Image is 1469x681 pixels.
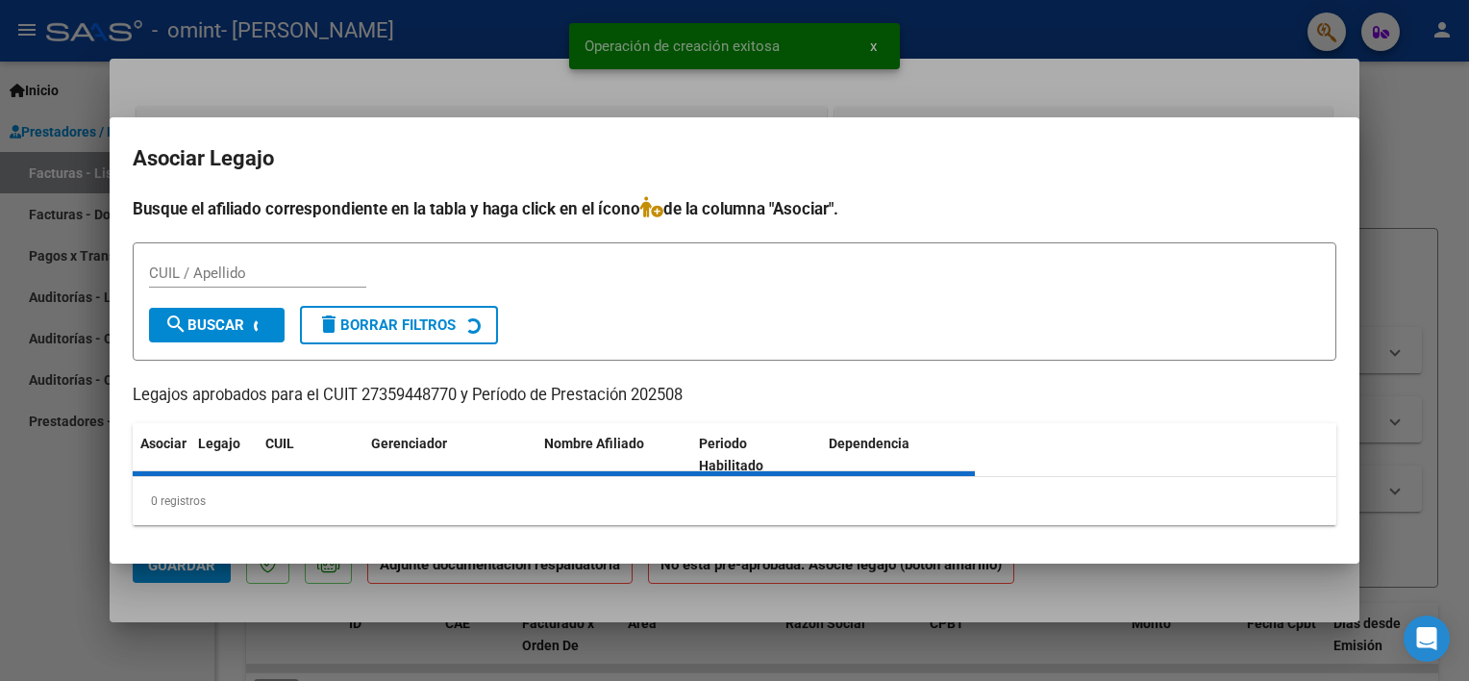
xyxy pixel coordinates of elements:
[140,436,187,451] span: Asociar
[133,384,1336,408] p: Legajos aprobados para el CUIT 27359448770 y Período de Prestación 202508
[149,308,285,342] button: Buscar
[536,423,691,487] datatable-header-cell: Nombre Afiliado
[133,477,1336,525] div: 0 registros
[164,316,244,334] span: Buscar
[829,436,909,451] span: Dependencia
[198,436,240,451] span: Legajo
[317,316,456,334] span: Borrar Filtros
[133,140,1336,177] h2: Asociar Legajo
[699,436,763,473] span: Periodo Habilitado
[317,313,340,336] mat-icon: delete
[164,313,187,336] mat-icon: search
[371,436,447,451] span: Gerenciador
[691,423,821,487] datatable-header-cell: Periodo Habilitado
[300,306,498,344] button: Borrar Filtros
[544,436,644,451] span: Nombre Afiliado
[258,423,363,487] datatable-header-cell: CUIL
[265,436,294,451] span: CUIL
[363,423,536,487] datatable-header-cell: Gerenciador
[1404,616,1450,662] div: Open Intercom Messenger
[133,423,190,487] datatable-header-cell: Asociar
[821,423,976,487] datatable-header-cell: Dependencia
[190,423,258,487] datatable-header-cell: Legajo
[133,196,1336,221] h4: Busque el afiliado correspondiente en la tabla y haga click en el ícono de la columna "Asociar".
